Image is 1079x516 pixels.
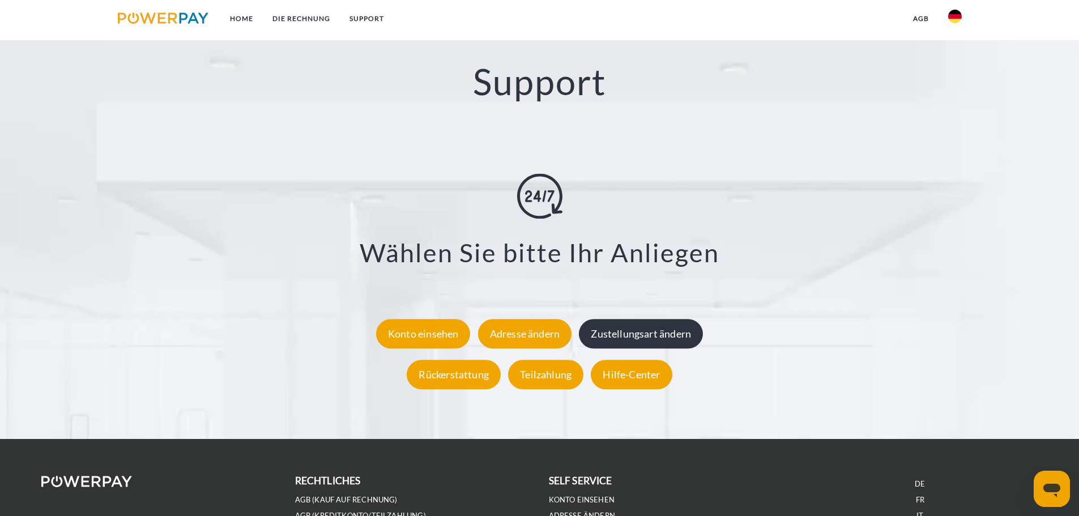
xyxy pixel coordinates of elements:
a: agb [903,8,939,29]
a: AGB (Kauf auf Rechnung) [295,495,398,505]
div: Hilfe-Center [591,360,672,389]
a: SUPPORT [340,8,394,29]
a: Teilzahlung [505,368,586,381]
div: Adresse ändern [478,319,572,348]
a: Konto einsehen [373,327,474,340]
a: FR [916,495,924,505]
a: Hilfe-Center [588,368,675,381]
div: Zustellungsart ändern [579,319,703,348]
h3: Wählen Sie bitte Ihr Anliegen [68,237,1011,268]
img: online-shopping.svg [517,173,562,219]
a: Zustellungsart ändern [576,327,706,340]
b: self service [549,475,612,487]
iframe: Schaltfläche zum Öffnen des Messaging-Fensters [1034,471,1070,507]
div: Konto einsehen [376,319,471,348]
b: rechtliches [295,475,361,487]
h2: Support [54,59,1025,104]
a: Adresse ändern [475,327,575,340]
a: Konto einsehen [549,495,615,505]
a: DIE RECHNUNG [263,8,340,29]
a: Rückerstattung [404,368,504,381]
img: de [948,10,962,23]
img: logo-powerpay-white.svg [41,476,133,487]
div: Teilzahlung [508,360,583,389]
a: Home [220,8,263,29]
div: Rückerstattung [407,360,501,389]
img: logo-powerpay.svg [118,12,209,24]
a: DE [915,479,925,489]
